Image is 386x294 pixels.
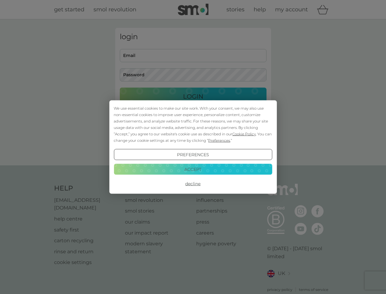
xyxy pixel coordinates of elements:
[114,149,272,160] button: Preferences
[114,105,272,144] div: We use essential cookies to make our site work. With your consent, we may also use non-essential ...
[208,138,230,143] span: Preferences
[109,100,277,194] div: Cookie Consent Prompt
[114,164,272,175] button: Accept
[114,178,272,189] button: Decline
[232,132,256,136] span: Cookie Policy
